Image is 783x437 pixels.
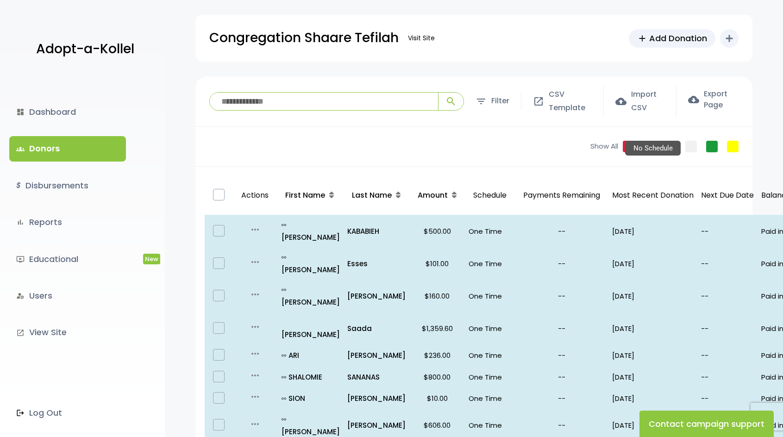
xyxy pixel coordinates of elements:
[519,322,605,335] p: --
[347,225,406,237] a: KABABIEH
[282,251,340,276] a: all_inclusive[PERSON_NAME]
[612,290,694,302] p: [DATE]
[469,322,511,335] p: One Time
[282,396,288,401] i: all_inclusive
[720,29,739,48] button: add
[282,392,340,405] a: all_inclusiveSION
[347,349,406,362] p: [PERSON_NAME]
[413,419,461,431] p: $606.00
[347,419,406,431] p: [PERSON_NAME]
[347,322,406,335] a: Saada
[519,419,605,431] p: --
[413,225,461,237] p: $500.00
[491,94,509,108] span: Filter
[413,349,461,362] p: $236.00
[469,290,511,302] p: One Time
[469,180,511,212] p: Schedule
[469,371,511,383] p: One Time
[9,100,126,125] a: dashboardDashboard
[413,392,461,405] p: $10.00
[250,224,261,235] i: more_horiz
[533,96,544,107] span: open_in_new
[413,322,461,335] p: $1,359.60
[9,247,126,272] a: ondemand_videoEducationalNew
[143,254,160,264] span: New
[701,225,754,237] p: --
[612,189,694,202] p: Most Recent Donation
[445,96,457,107] span: search
[250,391,261,402] i: more_horiz
[629,29,715,48] a: addAdd Donation
[282,375,288,380] i: all_inclusive
[612,322,694,335] p: [DATE]
[612,257,694,270] p: [DATE]
[701,322,754,335] p: --
[413,257,461,270] p: $101.00
[612,392,694,405] p: [DATE]
[403,29,439,47] a: Visit Site
[285,190,325,200] span: First Name
[519,180,605,212] p: Payments Remaining
[519,349,605,362] p: --
[701,257,754,270] p: --
[282,371,340,383] p: SHALOMIE
[36,37,134,61] p: Adopt-a-Kollel
[282,287,288,292] i: all_inclusive
[282,255,288,260] i: all_inclusive
[16,255,25,263] i: ondemand_video
[476,96,487,107] span: filter_list
[347,290,406,302] a: [PERSON_NAME]
[237,180,273,212] p: Actions
[724,33,735,44] i: add
[352,190,392,200] span: Last Name
[16,108,25,116] i: dashboard
[31,27,134,72] a: Adopt-a-Kollel
[688,88,739,111] label: Export Page
[612,419,694,431] p: [DATE]
[250,321,261,332] i: more_horiz
[469,257,511,270] p: One Time
[438,93,464,110] button: search
[282,223,288,227] i: all_inclusive
[701,371,754,383] p: --
[639,411,774,437] button: Contact campaign support
[413,290,461,302] p: $160.00
[282,316,340,341] a: [PERSON_NAME]
[701,290,754,302] p: --
[282,371,340,383] a: all_inclusiveSHALOMIE
[282,353,288,358] i: all_inclusive
[519,371,605,383] p: --
[16,329,25,337] i: launch
[701,349,754,362] p: --
[282,283,340,308] p: [PERSON_NAME]
[9,136,126,161] a: groupsDonors
[16,292,25,300] i: manage_accounts
[469,349,511,362] p: One Time
[209,26,399,50] p: Congregation Shaare Tefilah
[347,392,406,405] p: [PERSON_NAME]
[631,88,664,115] span: Import CSV
[701,189,754,202] p: Next Due Date
[250,348,261,359] i: more_horiz
[9,400,126,425] a: Log Out
[649,32,707,44] span: Add Donation
[519,225,605,237] p: --
[9,320,126,345] a: launchView Site
[612,349,694,362] p: [DATE]
[637,33,647,44] span: add
[688,94,699,105] span: cloud_download
[347,257,406,270] a: Esses
[519,257,605,270] p: --
[250,289,261,300] i: more_horiz
[413,371,461,383] p: $800.00
[469,419,511,431] p: One Time
[9,173,126,198] a: $Disbursements
[615,96,626,107] span: cloud_upload
[16,145,25,153] span: groups
[347,371,406,383] a: SANANAS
